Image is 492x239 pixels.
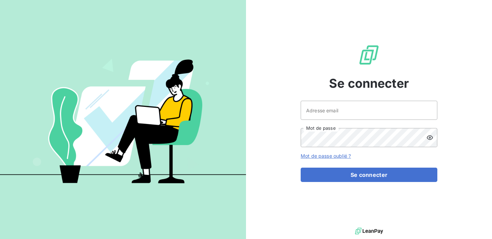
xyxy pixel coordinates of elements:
span: Se connecter [329,74,409,93]
img: logo [355,226,383,236]
input: placeholder [301,101,437,120]
button: Se connecter [301,168,437,182]
a: Mot de passe oublié ? [301,153,351,159]
img: Logo LeanPay [358,44,380,66]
